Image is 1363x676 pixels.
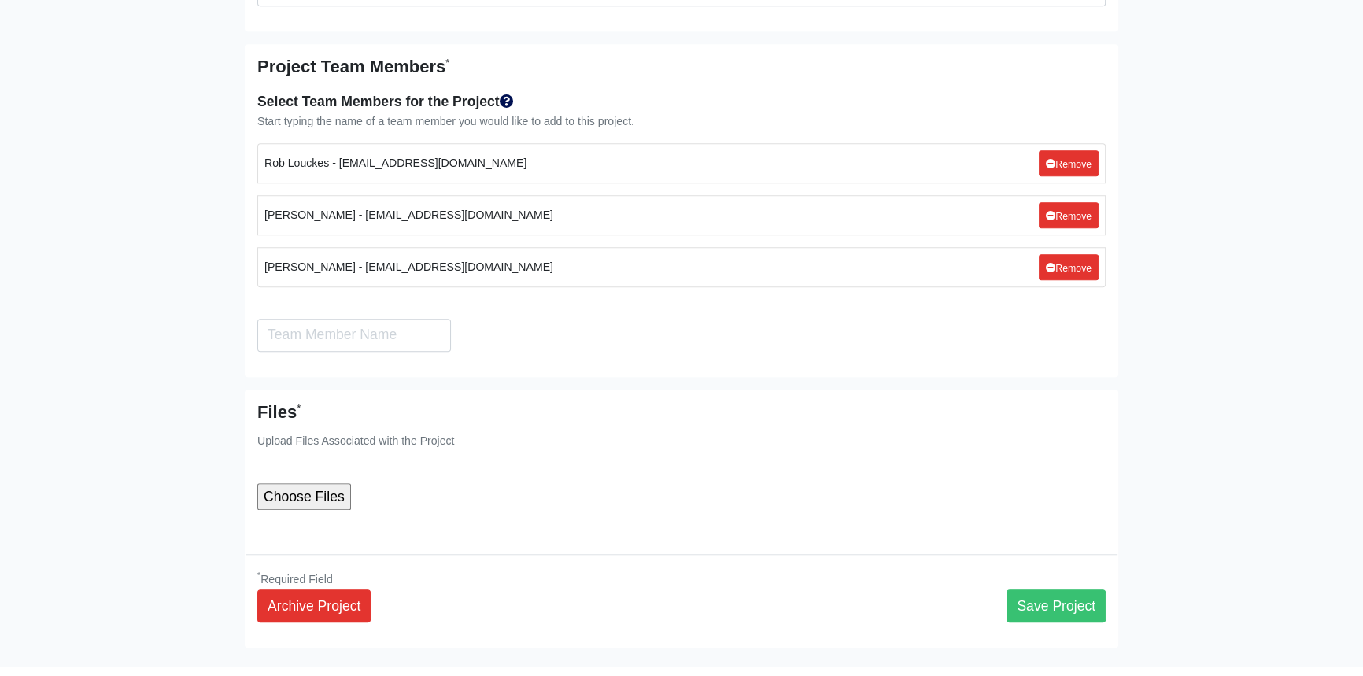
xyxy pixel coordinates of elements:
[264,206,553,224] small: [PERSON_NAME] - [EMAIL_ADDRESS][DOMAIN_NAME]
[1046,211,1092,222] small: Remove
[1039,202,1099,228] a: Remove
[264,258,553,276] small: [PERSON_NAME] - [EMAIL_ADDRESS][DOMAIN_NAME]
[257,589,371,622] a: Archive Project
[257,434,454,447] small: Upload Files Associated with the Project
[257,573,333,585] small: Required Field
[257,319,451,352] input: Search
[257,57,1106,77] h5: Project Team Members
[1039,254,1099,280] a: Remove
[257,94,514,109] strong: Select Team Members for the Project
[1007,589,1106,622] button: Save Project
[264,154,526,172] small: Rob Louckes - [EMAIL_ADDRESS][DOMAIN_NAME]
[257,402,1106,423] h5: Files
[1046,263,1092,274] small: Remove
[1046,159,1092,170] small: Remove
[257,113,1106,131] div: Start typing the name of a team member you would like to add to this project.
[1039,150,1099,176] a: Remove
